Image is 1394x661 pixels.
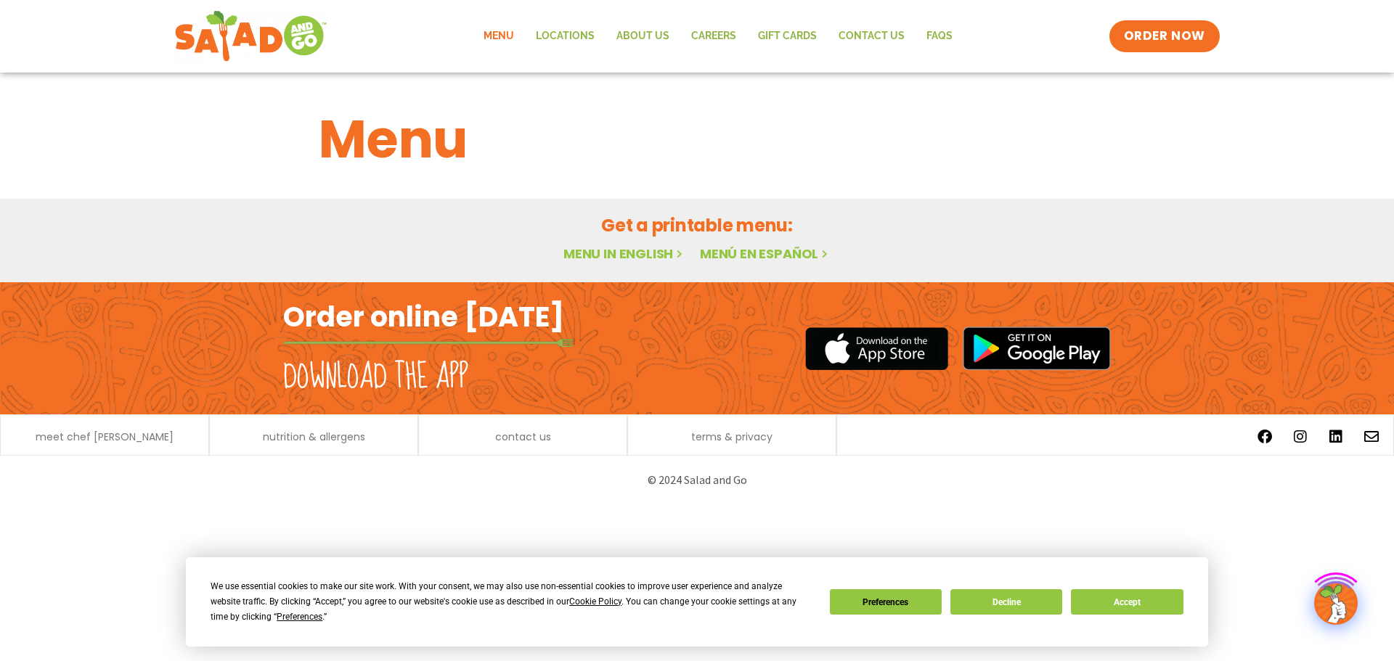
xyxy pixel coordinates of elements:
[805,325,948,372] img: appstore
[691,432,773,442] a: terms & privacy
[606,20,680,53] a: About Us
[569,596,621,607] span: Cookie Policy
[525,20,606,53] a: Locations
[319,213,1075,238] h2: Get a printable menu:
[828,20,916,53] a: Contact Us
[1109,20,1220,52] a: ORDER NOW
[747,20,828,53] a: GIFT CARDS
[680,20,747,53] a: Careers
[283,339,574,347] img: fork
[263,432,365,442] a: nutrition & allergens
[563,245,685,263] a: Menu in English
[283,357,468,398] h2: Download the app
[1124,28,1205,45] span: ORDER NOW
[700,245,831,263] a: Menú en español
[830,589,942,615] button: Preferences
[473,20,525,53] a: Menu
[186,557,1208,646] div: Cookie Consent Prompt
[174,7,327,65] img: new-SAG-logo-768×292
[950,589,1062,615] button: Decline
[1071,589,1183,615] button: Accept
[916,20,963,53] a: FAQs
[36,432,174,442] a: meet chef [PERSON_NAME]
[290,470,1104,490] p: © 2024 Salad and Go
[495,432,551,442] a: contact us
[277,612,322,622] span: Preferences
[473,20,963,53] nav: Menu
[963,327,1111,370] img: google_play
[319,100,1075,178] h1: Menu
[283,299,564,334] h2: Order online [DATE]
[211,579,812,625] div: We use essential cookies to make our site work. With your consent, we may also use non-essential ...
